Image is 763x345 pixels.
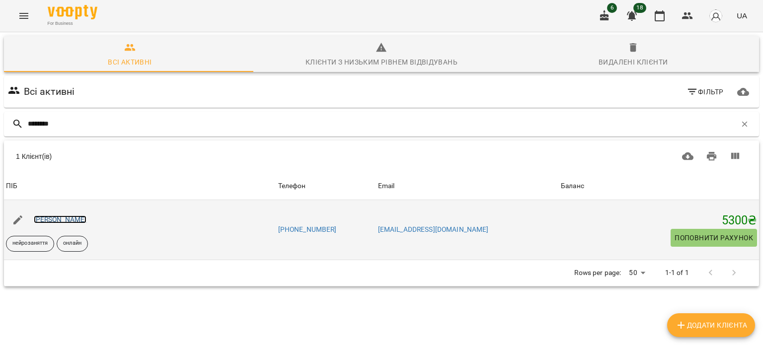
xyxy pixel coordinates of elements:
[57,236,88,252] div: онлайн
[378,180,557,192] span: Email
[278,180,306,192] div: Телефон
[6,180,17,192] div: ПІБ
[607,3,617,13] span: 6
[6,236,54,252] div: нейрозаняття
[599,56,668,68] div: Видалені клієнти
[48,20,97,27] span: For Business
[709,9,723,23] img: avatar_s.png
[687,86,724,98] span: Фільтр
[278,180,306,192] div: Sort
[676,144,700,168] button: Завантажити CSV
[6,180,17,192] div: Sort
[12,239,48,248] p: нейрозаняття
[683,83,728,101] button: Фільтр
[723,144,747,168] button: Вигляд колонок
[378,180,395,192] div: Sort
[667,313,755,337] button: Додати клієнта
[561,180,757,192] span: Баланс
[625,266,649,280] div: 50
[733,6,751,25] button: UA
[561,180,584,192] div: Sort
[63,239,81,248] p: онлайн
[34,215,87,223] a: [PERSON_NAME]
[108,56,152,68] div: Всі активні
[4,140,759,172] div: Table Toolbar
[378,225,489,233] a: [EMAIL_ADDRESS][DOMAIN_NAME]
[12,4,36,28] button: Menu
[675,232,753,244] span: Поповнити рахунок
[278,225,337,233] a: [PHONE_NUMBER]
[665,268,689,278] p: 1-1 of 1
[378,180,395,192] div: Email
[574,268,621,278] p: Rows per page:
[737,10,747,21] span: UA
[16,151,364,161] div: 1 Клієнт(ів)
[671,229,757,247] button: Поповнити рахунок
[305,56,458,68] div: Клієнти з низьким рівнем відвідувань
[278,180,374,192] span: Телефон
[561,213,757,228] h5: 5300 ₴
[24,84,75,99] h6: Всі активні
[6,180,274,192] span: ПІБ
[700,144,724,168] button: Друк
[48,5,97,19] img: Voopty Logo
[633,3,646,13] span: 18
[561,180,584,192] div: Баланс
[675,319,747,331] span: Додати клієнта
